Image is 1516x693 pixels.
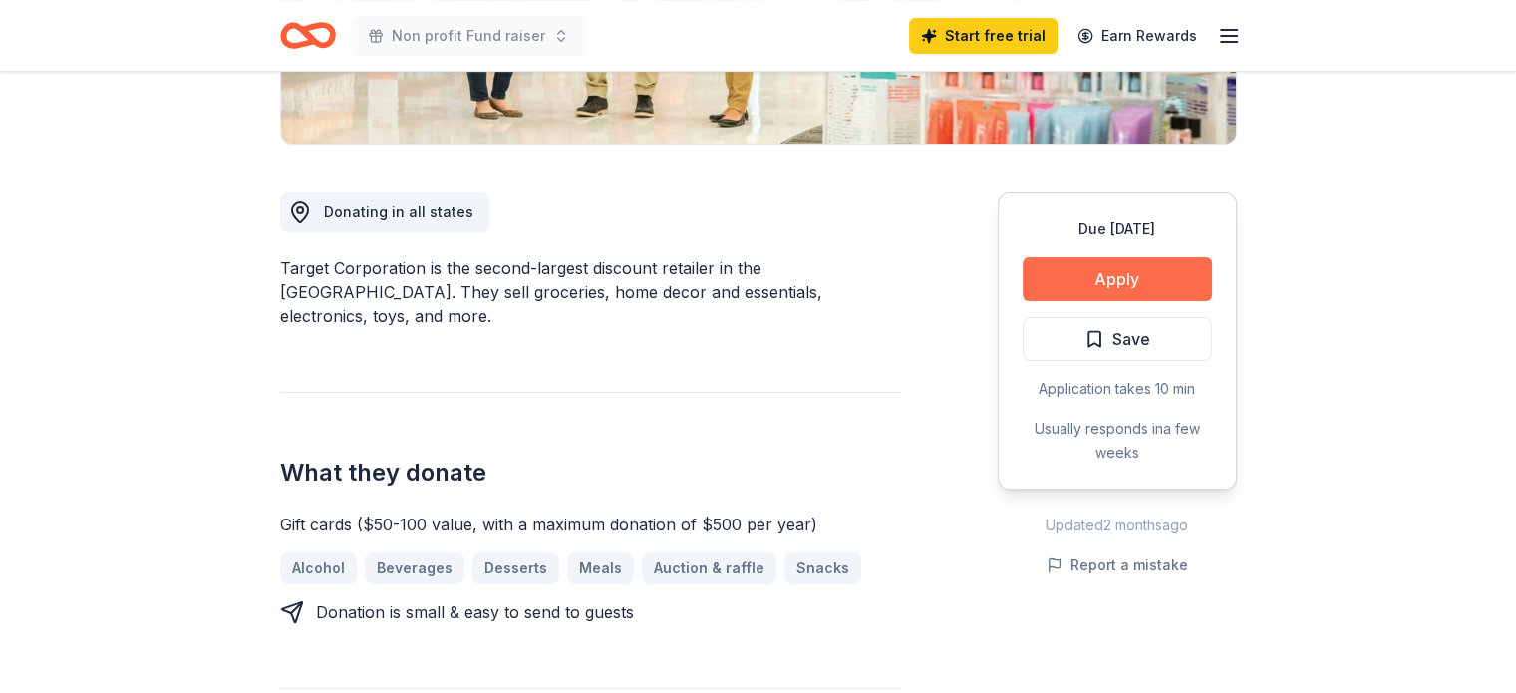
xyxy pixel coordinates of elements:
div: Donation is small & easy to send to guests [316,600,634,624]
div: Usually responds in a few weeks [1023,417,1212,465]
a: Alcohol [280,552,357,584]
a: Snacks [784,552,861,584]
a: Desserts [472,552,559,584]
a: Auction & raffle [642,552,776,584]
button: Save [1023,317,1212,361]
div: Updated 2 months ago [998,514,1237,537]
div: Due [DATE] [1023,217,1212,241]
div: Application takes 10 min [1023,377,1212,401]
span: Donating in all states [324,203,473,220]
button: Non profit Fund raiser [352,16,585,56]
a: Earn Rewards [1065,18,1209,54]
span: Save [1112,326,1150,352]
h2: What they donate [280,457,902,489]
div: Gift cards ($50-100 value, with a maximum donation of $500 per year) [280,513,902,536]
a: Start free trial [909,18,1058,54]
button: Report a mistake [1047,553,1188,577]
a: Home [280,12,336,59]
button: Apply [1023,257,1212,301]
span: Non profit Fund raiser [392,24,545,48]
div: Target Corporation is the second-largest discount retailer in the [GEOGRAPHIC_DATA]. They sell gr... [280,256,902,328]
a: Meals [567,552,634,584]
a: Beverages [365,552,464,584]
